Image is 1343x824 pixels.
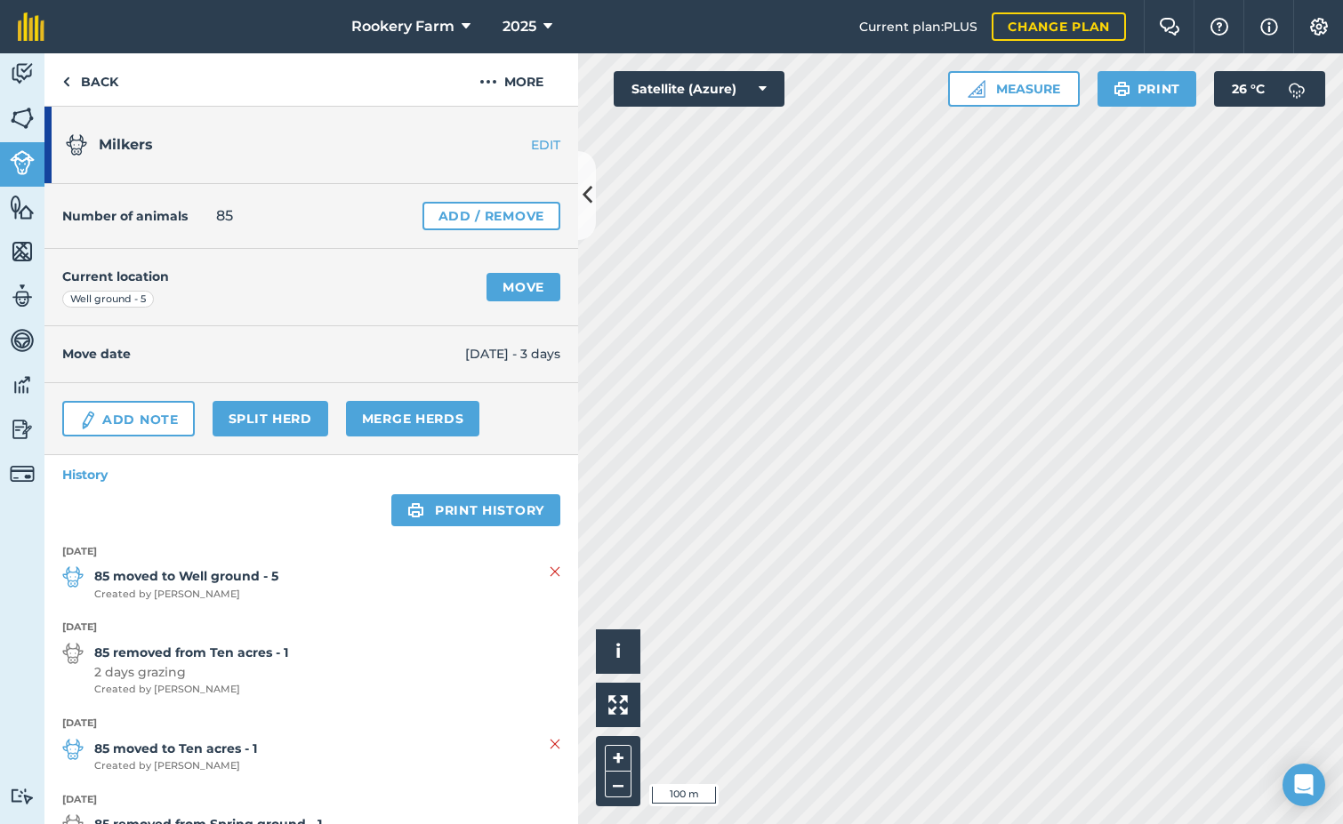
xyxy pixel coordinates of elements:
[10,238,35,265] img: svg+xml;base64,PHN2ZyB4bWxucz0iaHR0cDovL3d3dy53My5vcmcvMjAwMC9zdmciIHdpZHRoPSI1NiIgaGVpZ2h0PSI2MC...
[62,401,195,436] a: Add Note
[1214,71,1325,107] button: 26 °C
[62,716,560,732] strong: [DATE]
[445,53,578,106] button: More
[10,327,35,354] img: svg+xml;base64,PD94bWwgdmVyc2lvbj0iMS4wIiBlbmNvZGluZz0idXRmLTgiPz4KPCEtLSBHZW5lcmF0b3I6IEFkb2JlIE...
[465,344,560,364] span: [DATE] - 3 days
[94,662,288,682] span: 2 days grazing
[968,80,985,98] img: Ruler icon
[94,739,257,758] strong: 85 moved to Ten acres - 1
[351,16,454,37] span: Rookery Farm
[615,640,621,662] span: i
[18,12,44,41] img: fieldmargin Logo
[94,682,288,698] span: Created by [PERSON_NAME]
[10,150,35,175] img: svg+xml;base64,PD94bWwgdmVyc2lvbj0iMS4wIiBlbmNvZGluZz0idXRmLTgiPz4KPCEtLSBHZW5lcmF0b3I6IEFkb2JlIE...
[1232,71,1265,107] span: 26 ° C
[66,134,87,156] img: svg+xml;base64,PD94bWwgdmVyc2lvbj0iMS4wIiBlbmNvZGluZz0idXRmLTgiPz4KPCEtLSBHZW5lcmF0b3I6IEFkb2JlIE...
[99,136,153,153] span: Milkers
[466,136,578,154] a: EDIT
[94,758,257,774] span: Created by [PERSON_NAME]
[213,401,328,436] a: Split herd
[10,461,35,486] img: svg+xml;base64,PD94bWwgdmVyc2lvbj0iMS4wIiBlbmNvZGluZz0idXRmLTgiPz4KPCEtLSBHZW5lcmF0b3I6IEFkb2JlIE...
[550,561,560,582] img: svg+xml;base64,PHN2ZyB4bWxucz0iaHR0cDovL3d3dy53My5vcmcvMjAwMC9zdmciIHdpZHRoPSIyMiIgaGVpZ2h0PSIzMC...
[10,105,35,132] img: svg+xml;base64,PHN2ZyB4bWxucz0iaHR0cDovL3d3dy53My5vcmcvMjAwMC9zdmciIHdpZHRoPSI1NiIgaGVpZ2h0PSI2MC...
[10,194,35,220] img: svg+xml;base64,PHN2ZyB4bWxucz0iaHR0cDovL3d3dy53My5vcmcvMjAwMC9zdmciIHdpZHRoPSI1NiIgaGVpZ2h0PSI2MC...
[94,566,278,586] strong: 85 moved to Well ground - 5
[346,401,480,436] a: Merge Herds
[596,629,640,674] button: i
[948,71,1080,107] button: Measure
[62,291,154,308] div: Well ground - 5
[94,643,288,662] strong: 85 removed from Ten acres - 1
[391,494,560,526] a: Print history
[216,205,233,227] span: 85
[605,745,631,772] button: +
[10,283,35,309] img: svg+xml;base64,PD94bWwgdmVyc2lvbj0iMS4wIiBlbmNvZGluZz0idXRmLTgiPz4KPCEtLSBHZW5lcmF0b3I6IEFkb2JlIE...
[10,416,35,443] img: svg+xml;base64,PD94bWwgdmVyc2lvbj0iMS4wIiBlbmNvZGluZz0idXRmLTgiPz4KPCEtLSBHZW5lcmF0b3I6IEFkb2JlIE...
[62,792,560,808] strong: [DATE]
[1098,71,1197,107] button: Print
[78,410,98,431] img: svg+xml;base64,PD94bWwgdmVyc2lvbj0iMS4wIiBlbmNvZGluZz0idXRmLTgiPz4KPCEtLSBHZW5lcmF0b3I6IEFkb2JlIE...
[503,16,536,37] span: 2025
[407,500,424,521] img: svg+xml;base64,PHN2ZyB4bWxucz0iaHR0cDovL3d3dy53My5vcmcvMjAwMC9zdmciIHdpZHRoPSIxOSIgaGVpZ2h0PSIyNC...
[1159,18,1180,36] img: Two speech bubbles overlapping with the left bubble in the forefront
[62,739,84,760] img: svg+xml;base64,PD94bWwgdmVyc2lvbj0iMS4wIiBlbmNvZGluZz0idXRmLTgiPz4KPCEtLSBHZW5lcmF0b3I6IEFkb2JlIE...
[479,71,497,92] img: svg+xml;base64,PHN2ZyB4bWxucz0iaHR0cDovL3d3dy53My5vcmcvMjAwMC9zdmciIHdpZHRoPSIyMCIgaGVpZ2h0PSIyNC...
[1279,71,1315,107] img: svg+xml;base64,PD94bWwgdmVyc2lvbj0iMS4wIiBlbmNvZGluZz0idXRmLTgiPz4KPCEtLSBHZW5lcmF0b3I6IEFkb2JlIE...
[62,267,169,286] h4: Current location
[605,772,631,797] button: –
[62,344,465,364] h4: Move date
[62,71,70,92] img: svg+xml;base64,PHN2ZyB4bWxucz0iaHR0cDovL3d3dy53My5vcmcvMjAwMC9zdmciIHdpZHRoPSI5IiBoZWlnaHQ9IjI0Ii...
[608,695,628,715] img: Four arrows, one pointing top left, one top right, one bottom right and the last bottom left
[859,17,977,36] span: Current plan : PLUS
[44,53,136,106] a: Back
[62,620,560,636] strong: [DATE]
[10,60,35,87] img: svg+xml;base64,PD94bWwgdmVyc2lvbj0iMS4wIiBlbmNvZGluZz0idXRmLTgiPz4KPCEtLSBHZW5lcmF0b3I6IEFkb2JlIE...
[550,733,560,755] img: svg+xml;base64,PHN2ZyB4bWxucz0iaHR0cDovL3d3dy53My5vcmcvMjAwMC9zdmciIHdpZHRoPSIyMiIgaGVpZ2h0PSIzMC...
[1308,18,1330,36] img: A cog icon
[62,206,188,226] h4: Number of animals
[1283,764,1325,806] div: Open Intercom Messenger
[10,372,35,398] img: svg+xml;base64,PD94bWwgdmVyc2lvbj0iMS4wIiBlbmNvZGluZz0idXRmLTgiPz4KPCEtLSBHZW5lcmF0b3I6IEFkb2JlIE...
[487,273,560,301] a: Move
[1260,16,1278,37] img: svg+xml;base64,PHN2ZyB4bWxucz0iaHR0cDovL3d3dy53My5vcmcvMjAwMC9zdmciIHdpZHRoPSIxNyIgaGVpZ2h0PSIxNy...
[422,202,560,230] a: Add / Remove
[62,566,84,588] img: svg+xml;base64,PD94bWwgdmVyc2lvbj0iMS4wIiBlbmNvZGluZz0idXRmLTgiPz4KPCEtLSBHZW5lcmF0b3I6IEFkb2JlIE...
[992,12,1126,41] a: Change plan
[1209,18,1230,36] img: A question mark icon
[614,71,784,107] button: Satellite (Azure)
[44,455,578,494] a: History
[10,788,35,804] img: svg+xml;base64,PD94bWwgdmVyc2lvbj0iMS4wIiBlbmNvZGluZz0idXRmLTgiPz4KPCEtLSBHZW5lcmF0b3I6IEFkb2JlIE...
[62,643,84,664] img: svg+xml;base64,PD94bWwgdmVyc2lvbj0iMS4wIiBlbmNvZGluZz0idXRmLTgiPz4KPCEtLSBHZW5lcmF0b3I6IEFkb2JlIE...
[94,587,278,603] span: Created by [PERSON_NAME]
[1114,78,1130,100] img: svg+xml;base64,PHN2ZyB4bWxucz0iaHR0cDovL3d3dy53My5vcmcvMjAwMC9zdmciIHdpZHRoPSIxOSIgaGVpZ2h0PSIyNC...
[62,544,560,560] strong: [DATE]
